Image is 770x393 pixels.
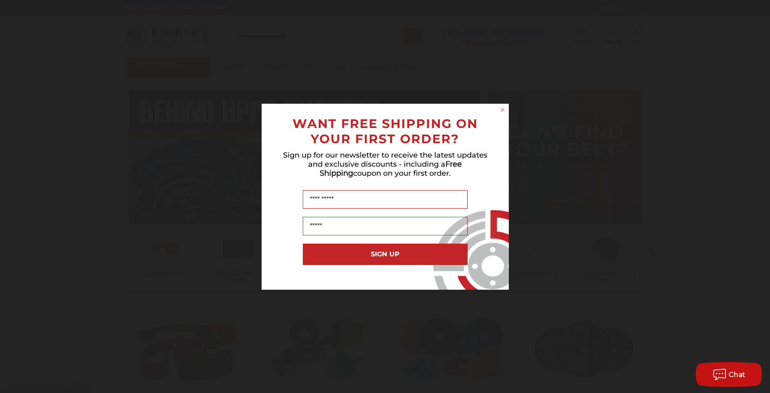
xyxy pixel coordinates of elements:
button: Chat [696,362,762,387]
input: Email [303,217,468,235]
span: Chat [729,371,746,379]
span: Free Shipping [320,160,462,178]
button: Close dialog [499,106,507,114]
span: WANT FREE SHIPPING ON YOUR FIRST ORDER? [293,116,478,147]
button: SIGN UP [303,244,468,265]
span: Sign up for our newsletter to receive the latest updates and exclusive discounts - including a co... [283,151,487,178]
